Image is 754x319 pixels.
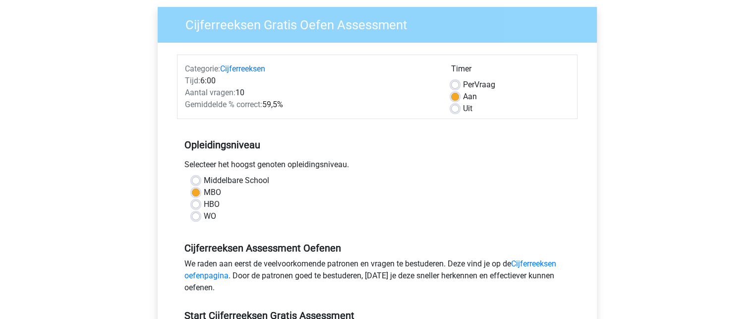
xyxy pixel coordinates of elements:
[463,91,477,103] label: Aan
[204,210,216,222] label: WO
[185,100,262,109] span: Gemiddelde % correct:
[174,13,589,33] h3: Cijferreeksen Gratis Oefen Assessment
[185,64,220,73] span: Categorie:
[220,64,265,73] a: Cijferreeksen
[177,258,578,298] div: We raden aan eerst de veelvoorkomende patronen en vragen te bestuderen. Deze vind je op de . Door...
[463,103,472,115] label: Uit
[177,99,444,111] div: 59,5%
[177,87,444,99] div: 10
[177,75,444,87] div: 6:00
[204,187,221,198] label: MBO
[451,63,570,79] div: Timer
[177,159,578,175] div: Selecteer het hoogst genoten opleidingsniveau.
[204,175,269,187] label: Middelbare School
[185,88,235,97] span: Aantal vragen:
[463,79,495,91] label: Vraag
[184,242,570,254] h5: Cijferreeksen Assessment Oefenen
[204,198,220,210] label: HBO
[463,80,474,89] span: Per
[184,135,570,155] h5: Opleidingsniveau
[185,76,200,85] span: Tijd:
